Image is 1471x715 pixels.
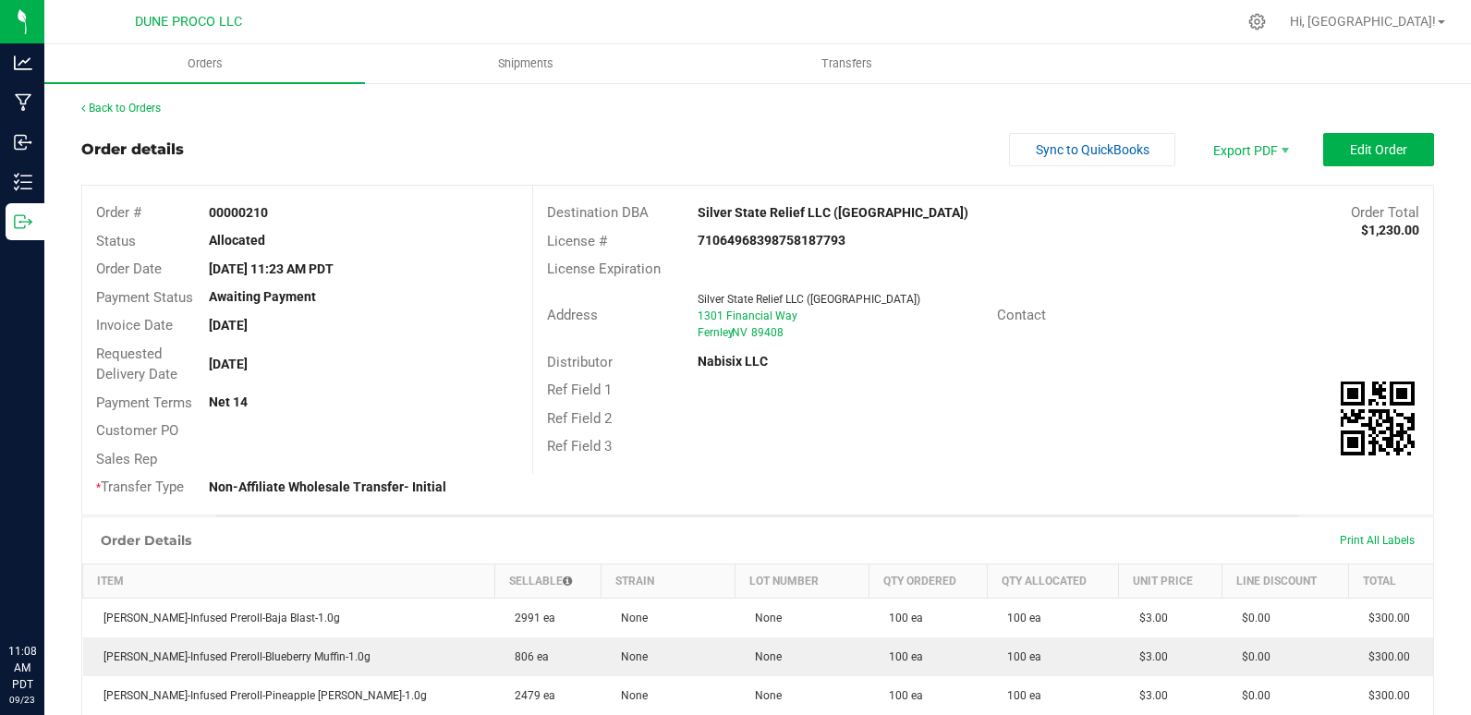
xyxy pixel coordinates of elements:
span: Ref Field 3 [547,438,612,454]
span: None [746,650,782,663]
span: 1301 Financial Way [698,309,797,322]
span: $0.00 [1233,650,1270,663]
span: Order Date [96,261,162,277]
a: Orders [44,44,365,83]
th: Qty Allocated [987,564,1119,598]
strong: Non-Affiliate Wholesale Transfer- Initial [209,479,446,494]
span: 100 ea [998,689,1041,702]
th: Line Discount [1222,564,1348,598]
strong: 00000210 [209,205,268,220]
span: 806 ea [505,650,549,663]
strong: Net 14 [209,394,248,409]
qrcode: 00000210 [1341,382,1415,455]
strong: Awaiting Payment [209,289,316,304]
inline-svg: Inbound [14,133,32,151]
span: 2991 ea [505,612,555,624]
span: Payment Terms [96,394,192,411]
a: Back to Orders [81,102,161,115]
span: $300.00 [1359,689,1410,702]
span: Ref Field 1 [547,382,612,398]
span: $0.00 [1233,612,1270,624]
span: $300.00 [1359,650,1410,663]
span: Print All Labels [1340,534,1415,547]
span: Destination DBA [547,204,649,221]
inline-svg: Inventory [14,173,32,191]
span: Shipments [473,55,578,72]
th: Total [1348,564,1433,598]
span: Transfer Type [96,479,184,495]
strong: [DATE] 11:23 AM PDT [209,261,334,276]
span: None [612,612,648,624]
a: Shipments [365,44,686,83]
span: NV [732,326,748,339]
span: $3.00 [1130,612,1168,624]
button: Edit Order [1323,133,1434,166]
span: 100 ea [998,650,1041,663]
th: Strain [601,564,735,598]
span: Contact [997,307,1046,323]
strong: [DATE] [209,318,248,333]
li: Export PDF [1194,133,1305,166]
span: Orders [163,55,248,72]
span: None [612,650,648,663]
span: 2479 ea [505,689,555,702]
strong: [DATE] [209,357,248,371]
span: Ref Field 2 [547,410,612,427]
span: 100 ea [998,612,1041,624]
span: None [746,612,782,624]
span: Silver State Relief LLC ([GEOGRAPHIC_DATA]) [698,293,920,306]
strong: Silver State Relief LLC ([GEOGRAPHIC_DATA]) [698,205,968,220]
span: [PERSON_NAME]-Infused Preroll-Pineapple [PERSON_NAME]-1.0g [94,689,427,702]
strong: $1,230.00 [1361,223,1419,237]
strong: Allocated [209,233,265,248]
span: 100 ea [880,689,923,702]
button: Sync to QuickBooks [1009,133,1175,166]
inline-svg: Analytics [14,54,32,72]
inline-svg: Outbound [14,212,32,231]
span: Payment Status [96,289,193,306]
span: , [730,326,732,339]
span: Fernley [698,326,734,339]
span: Edit Order [1350,142,1407,157]
span: $3.00 [1130,650,1168,663]
span: None [746,689,782,702]
div: Order details [81,139,184,161]
th: Item [83,564,495,598]
span: 89408 [751,326,784,339]
span: 100 ea [880,650,923,663]
span: Status [96,233,136,249]
span: Sync to QuickBooks [1036,142,1149,157]
span: License Expiration [547,261,661,277]
span: $3.00 [1130,689,1168,702]
span: DUNE PROCO LLC [135,14,242,30]
inline-svg: Manufacturing [14,93,32,112]
span: Requested Delivery Date [96,345,177,383]
span: Address [547,307,598,323]
th: Sellable [494,564,601,598]
th: Qty Ordered [869,564,987,598]
div: Manage settings [1246,13,1269,30]
strong: 71064968398758187793 [698,233,845,248]
a: Transfers [687,44,1007,83]
h1: Order Details [101,533,191,548]
span: Invoice Date [96,317,173,333]
iframe: Resource center [18,567,74,623]
th: Unit Price [1119,564,1222,598]
span: Sales Rep [96,451,157,467]
span: Transfers [796,55,897,72]
span: 100 ea [880,612,923,624]
p: 11:08 AM PDT [8,643,36,693]
span: Order # [96,204,141,221]
span: $0.00 [1233,689,1270,702]
span: None [612,689,648,702]
span: Hi, [GEOGRAPHIC_DATA]! [1290,14,1436,29]
img: Scan me! [1341,382,1415,455]
span: Customer PO [96,422,178,439]
p: 09/23 [8,693,36,707]
strong: Nabisix LLC [698,354,768,369]
span: $300.00 [1359,612,1410,624]
span: [PERSON_NAME]-Infused Preroll-Blueberry Muffin-1.0g [94,650,371,663]
span: Distributor [547,354,613,370]
span: Order Total [1351,204,1419,221]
